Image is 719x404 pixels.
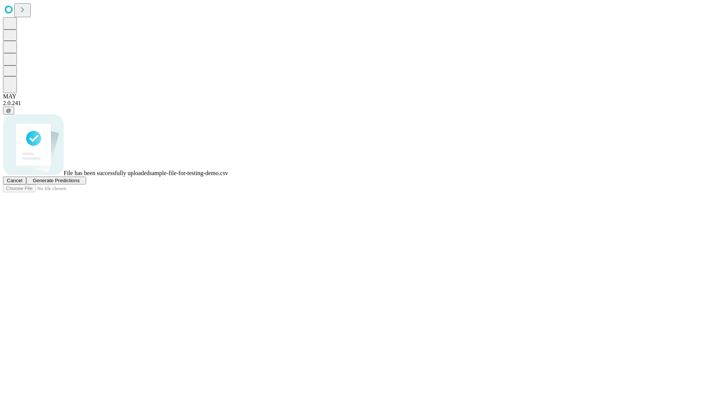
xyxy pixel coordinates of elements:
span: @ [6,108,11,113]
button: Cancel [3,177,26,184]
span: Cancel [7,178,22,183]
span: sample-file-for-testing-demo.csv [149,170,228,176]
span: File has been successfully uploaded [64,170,149,176]
div: 2.0.241 [3,100,716,107]
div: MAY [3,93,716,100]
span: Generate Predictions [33,178,79,183]
button: @ [3,107,14,114]
button: Generate Predictions [26,177,86,184]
